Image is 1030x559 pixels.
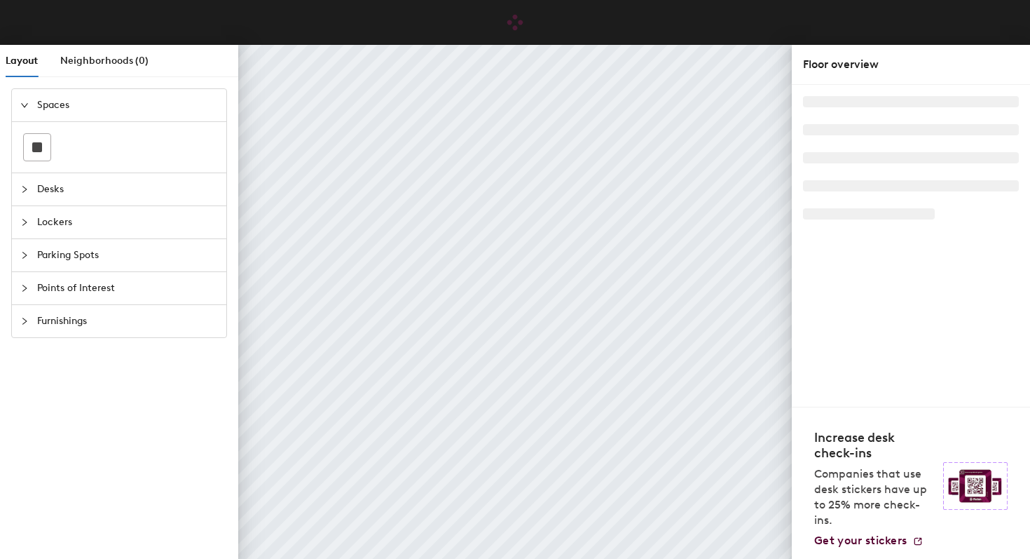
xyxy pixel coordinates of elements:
span: collapsed [20,284,29,292]
span: Points of Interest [37,272,218,304]
span: expanded [20,101,29,109]
span: Parking Spots [37,239,218,271]
span: Desks [37,173,218,206]
span: collapsed [20,185,29,194]
span: Spaces [37,89,218,121]
h4: Increase desk check-ins [814,430,935,461]
span: Get your stickers [814,534,907,547]
span: Layout [6,55,38,67]
span: collapsed [20,251,29,260]
p: Companies that use desk stickers have up to 25% more check-ins. [814,466,935,528]
span: collapsed [20,317,29,325]
a: Get your stickers [814,534,923,548]
span: collapsed [20,218,29,227]
span: Neighborhoods (0) [60,55,149,67]
img: Sticker logo [943,462,1008,510]
span: Furnishings [37,305,218,337]
span: Lockers [37,206,218,238]
div: Floor overview [803,56,1019,73]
